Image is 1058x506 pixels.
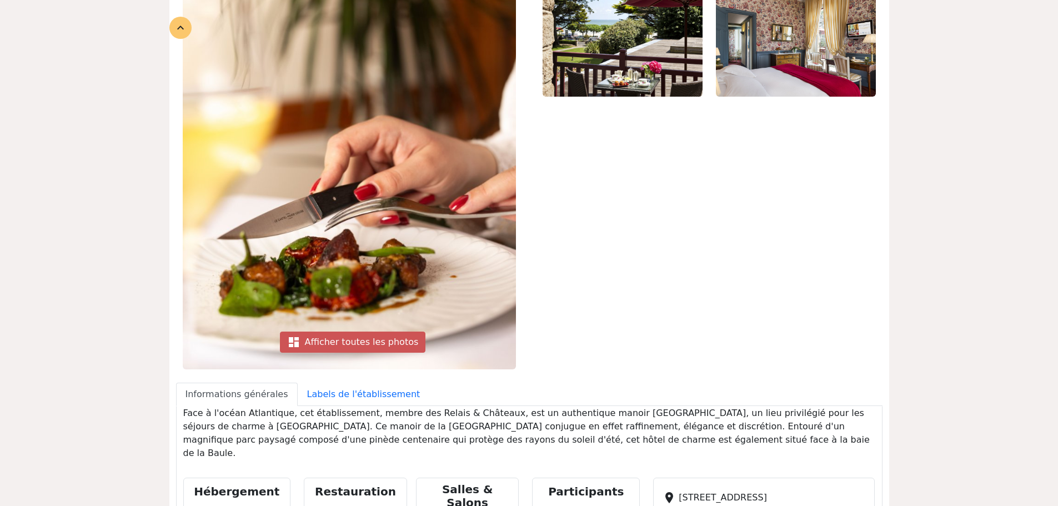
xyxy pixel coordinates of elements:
[298,383,430,406] a: Labels de l'établissement
[194,485,279,498] h5: Hébergement
[679,492,767,503] span: [STREET_ADDRESS]
[183,407,875,460] p: Face à l'océan Atlantique, cet établissement, membre des Relais & Châteaux, est un authentique ma...
[663,491,676,504] span: place
[280,332,426,353] div: Afficher toutes les photos
[315,485,396,498] h5: Restauration
[169,17,192,39] div: expand_less
[548,485,624,498] h5: Participants
[176,383,298,406] a: Informations générales
[287,335,300,349] span: dashboard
